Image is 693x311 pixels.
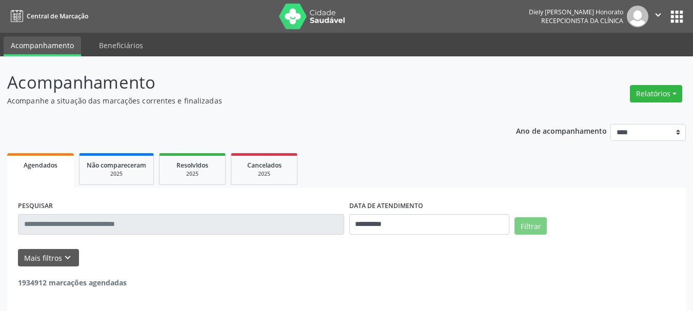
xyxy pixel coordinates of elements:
[516,124,607,137] p: Ano de acompanhamento
[627,6,648,27] img: img
[87,170,146,178] div: 2025
[92,36,150,54] a: Beneficiários
[541,16,623,25] span: Recepcionista da clínica
[648,6,668,27] button: 
[652,9,664,20] i: 
[239,170,290,178] div: 2025
[18,198,53,214] label: PESQUISAR
[349,198,423,214] label: DATA DE ATENDIMENTO
[7,70,482,95] p: Acompanhamento
[87,161,146,170] span: Não compareceram
[27,12,88,20] span: Central de Marcação
[4,36,81,56] a: Acompanhamento
[24,161,57,170] span: Agendados
[18,249,79,267] button: Mais filtroskeyboard_arrow_down
[630,85,682,102] button: Relatórios
[247,161,282,170] span: Cancelados
[7,95,482,106] p: Acompanhe a situação das marcações correntes e finalizadas
[62,252,73,263] i: keyboard_arrow_down
[18,278,127,287] strong: 1934912 marcações agendadas
[167,170,218,178] div: 2025
[514,217,547,235] button: Filtrar
[668,8,686,26] button: apps
[7,8,88,25] a: Central de Marcação
[176,161,208,170] span: Resolvidos
[529,8,623,16] div: Diely [PERSON_NAME] Honorato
